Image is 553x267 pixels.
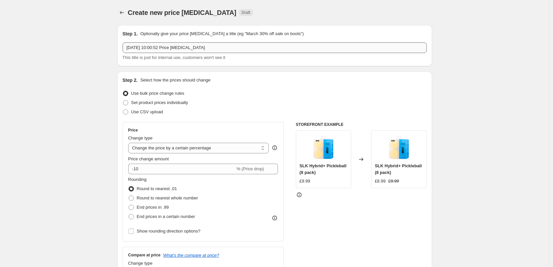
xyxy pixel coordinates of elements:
[137,229,200,234] span: Show rounding direction options?
[386,134,412,161] img: Selkrik_Hybrid_4pack_1_80x.jpg
[128,128,138,133] h3: Price
[131,91,184,96] span: Use bulk price change rules
[163,253,219,258] button: What's the compare at price?
[123,55,225,60] span: This title is just for internal use, customers won't see it
[117,8,127,17] button: Price change jobs
[375,178,386,185] div: £8.99
[375,163,422,175] span: SLK Hybrid+ Pickleball (8 pack)
[128,135,153,140] span: Change type
[137,186,177,191] span: Round to nearest .01
[123,42,427,53] input: 30% off holiday sale
[128,177,147,182] span: Rounding
[128,9,237,16] span: Create new price [MEDICAL_DATA]
[128,164,235,174] input: -15
[237,166,264,171] span: % (Price drop)
[300,163,347,175] span: SLK Hybrid+ Pickleball (8 pack)
[310,134,337,161] img: Selkrik_Hybrid_4pack_1_80x.jpg
[300,178,310,185] div: £9.99
[137,205,169,210] span: End prices in .99
[388,178,399,185] strike: £9.99
[140,77,210,83] p: Select how the prices should change
[296,122,427,127] h6: STOREFRONT EXAMPLE
[128,252,161,258] h3: Compare at price
[137,214,195,219] span: End prices in a certain number
[131,109,163,114] span: Use CSV upload
[123,30,138,37] h2: Step 1.
[128,261,153,266] span: Change type
[140,30,304,37] p: Optionally give your price [MEDICAL_DATA] a title (eg "March 30% off sale on boots")
[128,156,169,161] span: Price change amount
[123,77,138,83] h2: Step 2.
[271,144,278,151] div: help
[242,10,250,15] span: Draft
[131,100,188,105] span: Set product prices individually
[137,195,198,200] span: Round to nearest whole number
